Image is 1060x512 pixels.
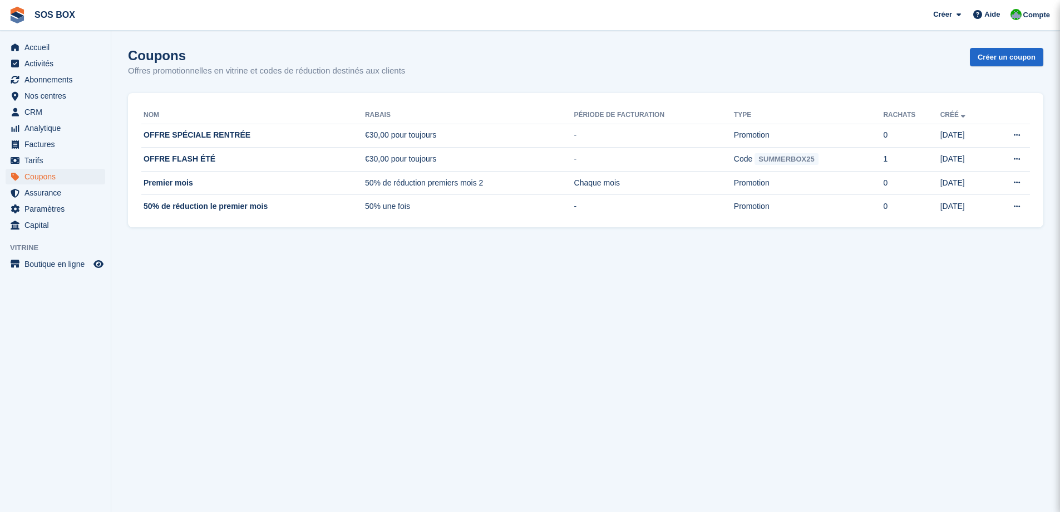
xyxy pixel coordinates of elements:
[734,171,884,195] td: Promotion
[1010,9,1022,20] img: Fabrice
[141,148,365,172] td: OFFRE FLASH ÉTÉ
[30,6,80,24] a: SOS BOX
[141,106,365,124] th: Nom
[6,40,105,55] a: menu
[734,124,884,148] td: Promotion
[24,120,91,136] span: Analytique
[24,136,91,152] span: Factures
[574,195,734,218] td: -
[24,185,91,201] span: Assurance
[365,195,574,218] td: 50% une fois
[574,124,734,148] td: -
[883,106,940,124] th: Rachats
[24,256,91,272] span: Boutique en ligne
[574,148,734,172] td: -
[24,56,91,71] span: Activités
[734,195,884,218] td: Promotion
[24,153,91,168] span: Tarifs
[6,153,105,168] a: menu
[883,171,940,195] td: 0
[141,124,365,148] td: OFFRE SPÉCIALE RENTRÉE
[883,124,940,148] td: 0
[365,106,574,124] th: Rabais
[883,148,940,172] td: 1
[883,195,940,218] td: 0
[128,65,405,77] p: Offres promotionnelles en vitrine et codes de réduction destinés aux clients
[6,185,105,201] a: menu
[6,104,105,120] a: menu
[6,56,105,71] a: menu
[940,124,989,148] td: [DATE]
[24,72,91,87] span: Abonnements
[940,148,989,172] td: [DATE]
[141,171,365,195] td: Premier mois
[141,195,365,218] td: 50% de réduction le premier mois
[24,104,91,120] span: CRM
[24,217,91,233] span: Capital
[24,169,91,184] span: Coupons
[1023,9,1050,21] span: Compte
[734,106,884,124] th: Type
[10,242,111,253] span: Vitrine
[6,72,105,87] a: menu
[940,195,989,218] td: [DATE]
[24,40,91,55] span: Accueil
[6,136,105,152] a: menu
[940,171,989,195] td: [DATE]
[24,201,91,217] span: Paramètres
[365,171,574,195] td: 50% de réduction premiers mois 2
[970,48,1043,66] a: Créer un coupon
[6,217,105,233] a: menu
[755,153,818,165] span: SUMMERBOX25
[6,256,105,272] a: menu
[6,88,105,104] a: menu
[92,257,105,271] a: Boutique d'aperçu
[24,88,91,104] span: Nos centres
[365,124,574,148] td: €30,00 pour toujours
[574,106,734,124] th: Période de facturation
[940,111,968,119] a: Créé
[6,120,105,136] a: menu
[6,201,105,217] a: menu
[128,48,405,63] h1: Coupons
[984,9,1000,20] span: Aide
[9,7,26,23] img: stora-icon-8386f47178a22dfd0bd8f6a31ec36ba5ce8667c1dd55bd0f319d3a0aa187defe.svg
[574,171,734,195] td: Chaque mois
[734,148,884,172] td: Code
[365,148,574,172] td: €30,00 pour toujours
[933,9,952,20] span: Créer
[6,169,105,184] a: menu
